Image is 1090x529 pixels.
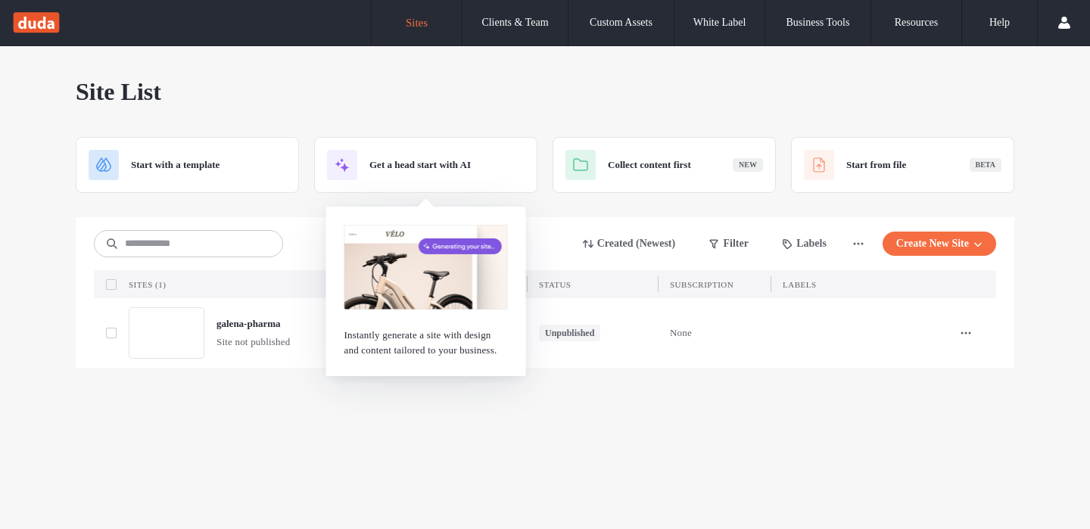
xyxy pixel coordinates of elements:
[783,280,817,289] span: LABELS
[553,137,776,193] div: Collect content firstNew
[369,157,471,173] span: Get a head start with AI
[344,328,508,358] span: Instantly generate a site with design and content tailored to your business.
[769,232,840,256] button: Labels
[883,232,996,256] button: Create New Site
[131,157,220,173] span: Start with a template
[216,318,281,329] a: galena-pharma
[539,280,571,289] span: STATUS
[129,280,166,289] span: SITES (1)
[846,157,906,173] span: Start from file
[608,157,691,173] span: Collect content first
[695,232,763,256] button: Filter
[481,17,548,29] label: Clients & Team
[786,17,850,29] label: Business Tools
[76,137,299,193] div: Start with a template
[895,17,939,29] label: Resources
[989,17,1010,29] label: Help
[314,137,537,193] div: Get a head start with AI
[670,280,733,289] span: SUBSCRIPTION
[670,325,692,341] span: None
[693,17,746,29] label: White Label
[590,17,652,29] label: Custom Assets
[733,158,763,172] div: New
[545,326,594,340] div: Unpublished
[570,232,690,256] button: Created (Newest)
[970,158,1002,172] div: Beta
[344,225,508,310] img: with-ai.png
[791,137,1014,193] div: Start from fileBeta
[76,76,161,107] span: Site List
[216,335,291,350] span: Site not published
[406,17,428,30] label: Sites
